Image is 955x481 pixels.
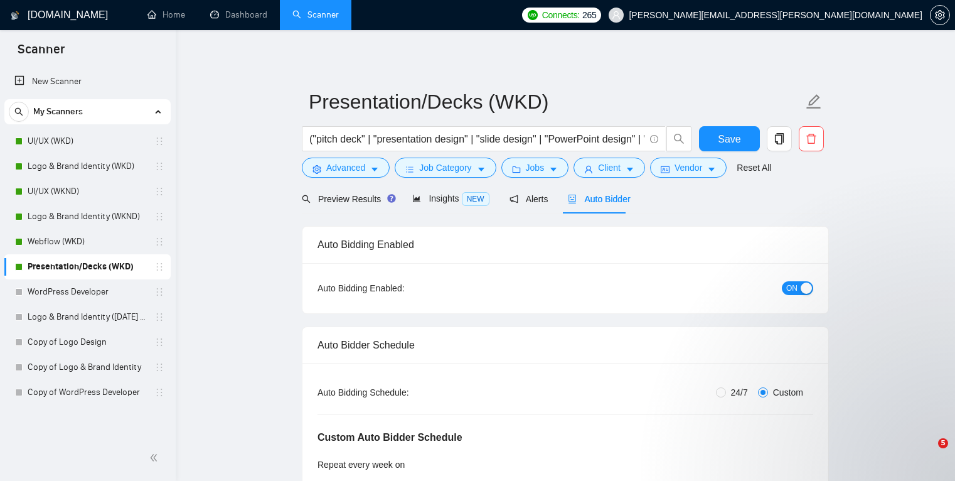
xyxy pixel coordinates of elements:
[28,254,147,279] a: Presentation/Decks (WKD)
[584,165,593,174] span: user
[386,193,397,204] div: Tooltip anchor
[292,9,339,20] a: searchScanner
[28,129,147,154] a: UI/UX (WKD)
[626,165,634,174] span: caret-down
[28,179,147,204] a: UI/UX (WKND)
[28,380,147,405] a: Copy of WordPress Developer
[930,5,950,25] button: setting
[799,126,824,151] button: delete
[512,165,521,174] span: folder
[650,135,658,143] span: info-circle
[419,161,471,175] span: Job Category
[462,192,489,206] span: NEW
[405,165,414,174] span: bars
[154,362,164,372] span: holder
[549,165,558,174] span: caret-down
[14,69,161,94] a: New Scanner
[568,194,630,204] span: Auto Bidder
[568,195,577,203] span: robot
[28,229,147,254] a: Webflow (WKD)
[412,194,421,203] span: area-chart
[4,69,171,94] li: New Scanner
[302,195,311,203] span: search
[675,161,702,175] span: Vendor
[8,40,75,67] span: Scanner
[154,186,164,197] span: holder
[309,131,644,147] input: Search Freelance Jobs...
[699,126,760,151] button: Save
[666,126,691,151] button: search
[412,193,489,203] span: Insights
[650,158,727,178] button: idcardVendorcaret-down
[542,8,580,22] span: Connects:
[147,9,185,20] a: homeHome
[767,126,792,151] button: copy
[501,158,569,178] button: folderJobscaret-down
[582,8,596,22] span: 265
[154,337,164,347] span: holder
[370,165,379,174] span: caret-down
[737,161,771,175] a: Reset All
[302,158,390,178] button: settingAdvancedcaret-down
[309,86,803,117] input: Scanner name...
[28,204,147,229] a: Logo & Brand Identity (WKND)
[154,212,164,222] span: holder
[317,430,462,445] h5: Custom Auto Bidder Schedule
[718,131,740,147] span: Save
[154,387,164,397] span: holder
[707,165,716,174] span: caret-down
[302,194,392,204] span: Preview Results
[767,133,791,144] span: copy
[528,10,538,20] img: upwork-logo.png
[28,330,147,355] a: Copy of Logo Design
[526,161,545,175] span: Jobs
[154,161,164,171] span: holder
[317,386,483,399] div: Auto Bidding Schedule:
[598,161,621,175] span: Client
[912,438,942,468] iframe: Intercom live chat
[312,165,321,174] span: setting
[154,262,164,272] span: holder
[154,287,164,297] span: holder
[9,107,28,116] span: search
[395,158,496,178] button: barsJob Categorycaret-down
[574,158,645,178] button: userClientcaret-down
[938,438,948,448] span: 5
[154,136,164,146] span: holder
[9,102,29,122] button: search
[510,194,548,204] span: Alerts
[326,161,365,175] span: Advanced
[317,460,405,470] span: Repeat every week on
[930,10,950,20] a: setting
[28,305,147,330] a: Logo & Brand Identity ([DATE] AM)
[799,133,823,144] span: delete
[786,281,798,295] span: ON
[28,355,147,380] a: Copy of Logo & Brand Identity
[210,9,267,20] a: dashboardDashboard
[317,227,813,262] div: Auto Bidding Enabled
[4,99,171,405] li: My Scanners
[149,451,162,464] span: double-left
[154,237,164,247] span: holder
[931,10,949,20] span: setting
[28,154,147,179] a: Logo & Brand Identity (WKD)
[667,133,691,144] span: search
[154,312,164,322] span: holder
[33,99,83,124] span: My Scanners
[661,165,670,174] span: idcard
[612,11,621,19] span: user
[11,6,19,26] img: logo
[317,327,813,363] div: Auto Bidder Schedule
[510,195,518,203] span: notification
[28,279,147,305] a: WordPress Developer
[477,165,486,174] span: caret-down
[317,281,483,295] div: Auto Bidding Enabled:
[806,94,822,110] span: edit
